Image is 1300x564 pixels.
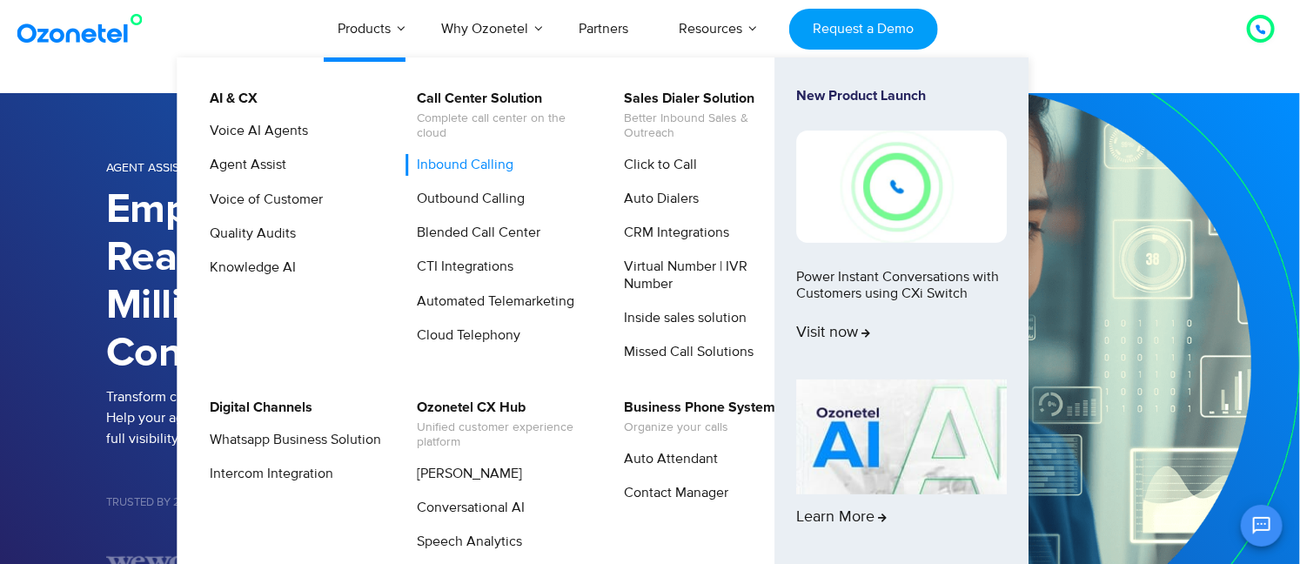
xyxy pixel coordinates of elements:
span: Unified customer experience platform [417,420,588,450]
h5: Trusted by 2500+ Businesses [106,497,650,508]
a: Learn More [796,379,1007,557]
span: Agent Assist [106,160,186,175]
a: Auto Dialers [613,188,701,210]
button: Open chat [1241,505,1283,547]
img: AI [796,379,1007,494]
a: Inbound Calling [405,154,516,176]
a: Voice AI Agents [198,120,311,142]
a: Business Phone SystemOrganize your calls [613,397,778,438]
a: [PERSON_NAME] [405,463,525,485]
a: Agent Assist [198,154,289,176]
a: AI & CX [198,88,260,110]
a: New Product LaunchPower Instant Conversations with Customers using CXi SwitchVisit now [796,88,1007,373]
a: Digital Channels [198,397,315,419]
a: Call Center SolutionComplete call center on the cloud [405,88,591,144]
a: Speech Analytics [405,531,525,553]
a: Inside sales solution [613,307,749,329]
a: CTI Integrations [405,256,516,278]
a: Blended Call Center [405,222,543,244]
a: Voice of Customer [198,189,325,211]
a: Automated Telemarketing [405,291,577,312]
span: Complete call center on the cloud [417,111,588,141]
a: Auto Attendant [613,448,720,470]
h1: Empower Agents with Real-time Insights from Millions of Conversations [106,186,650,378]
a: Whatsapp Business Solution [198,429,384,451]
a: CRM Integrations [613,222,732,244]
a: Intercom Integration [198,463,336,485]
a: Quality Audits [198,223,298,245]
a: Sales Dialer SolutionBetter Inbound Sales & Outreach [613,88,798,144]
span: Visit now [796,324,870,343]
a: Knowledge AI [198,257,298,279]
span: Better Inbound Sales & Outreach [624,111,795,141]
a: Ozonetel CX HubUnified customer experience platform [405,397,591,453]
a: Missed Call Solutions [613,341,756,363]
a: Virtual Number | IVR Number [613,256,798,294]
a: Outbound Calling [405,188,527,210]
a: Request a Demo [789,9,938,50]
a: Click to Call [613,154,700,176]
a: Contact Manager [613,482,731,504]
a: Conversational AI [405,497,527,519]
a: Cloud Telephony [405,325,523,346]
p: Transform customer experience with real-time AI-based assistance. Help your agents navigate compl... [106,386,650,449]
img: New-Project-17.png [796,131,1007,242]
span: Organize your calls [624,420,775,435]
span: Learn More [796,508,887,527]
